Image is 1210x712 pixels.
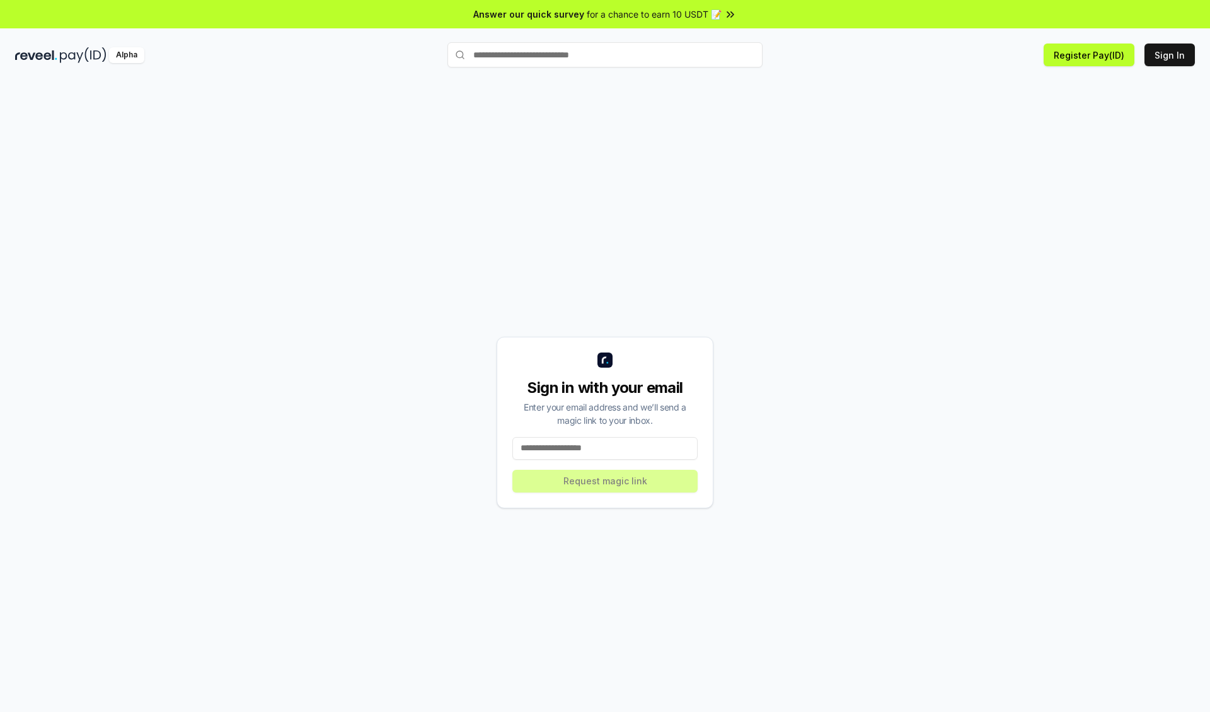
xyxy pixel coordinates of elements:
div: Sign in with your email [512,378,698,398]
div: Alpha [109,47,144,63]
button: Sign In [1144,44,1195,66]
img: logo_small [597,353,613,368]
div: Enter your email address and we’ll send a magic link to your inbox. [512,400,698,427]
span: for a chance to earn 10 USDT 📝 [587,8,722,21]
button: Register Pay(ID) [1044,44,1134,66]
img: reveel_dark [15,47,57,63]
span: Answer our quick survey [473,8,584,21]
img: pay_id [60,47,107,63]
